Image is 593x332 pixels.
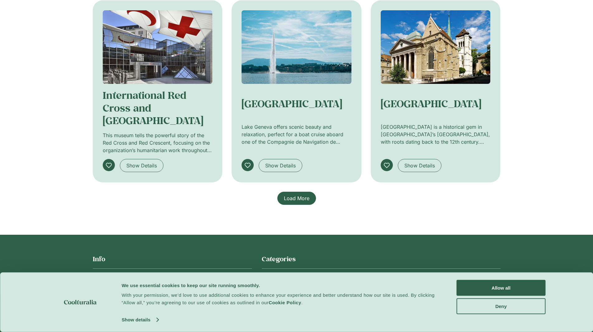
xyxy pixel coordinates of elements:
span: Show Details [126,162,157,169]
span: Show Details [404,162,435,169]
a: Load More [277,192,316,205]
a: Show Details [398,159,441,172]
span: With your permission, we’d love to use additional cookies to enhance your experience and better u... [122,292,435,305]
span: . [301,300,303,305]
button: Deny [457,298,546,314]
span: Show Details [265,162,296,169]
p: [GEOGRAPHIC_DATA] is a historical gem in [GEOGRAPHIC_DATA]’s [GEOGRAPHIC_DATA], with roots dating... [381,123,491,146]
p: This museum tells the powerful story of the Red Cross and Red Crescent, focusing on the organizat... [103,132,213,154]
a: Cookie Policy [269,300,301,305]
a: International Red Cross and [GEOGRAPHIC_DATA] [103,89,203,127]
h2: Info [93,255,252,263]
a: Show Details [120,159,163,172]
p: Lake Geneva offers scenic beauty and relaxation, perfect for a boat cruise aboard one of the Comp... [242,123,351,146]
button: Allow all [457,280,546,296]
div: We use essential cookies to keep our site running smoothly. [122,281,443,289]
img: logo [64,300,96,305]
a: Show Details [259,159,302,172]
a: [GEOGRAPHIC_DATA] [242,97,342,110]
a: [GEOGRAPHIC_DATA] [381,97,481,110]
span: Load More [284,195,309,202]
h2: Categories [262,255,501,263]
a: Show details [122,315,158,325]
